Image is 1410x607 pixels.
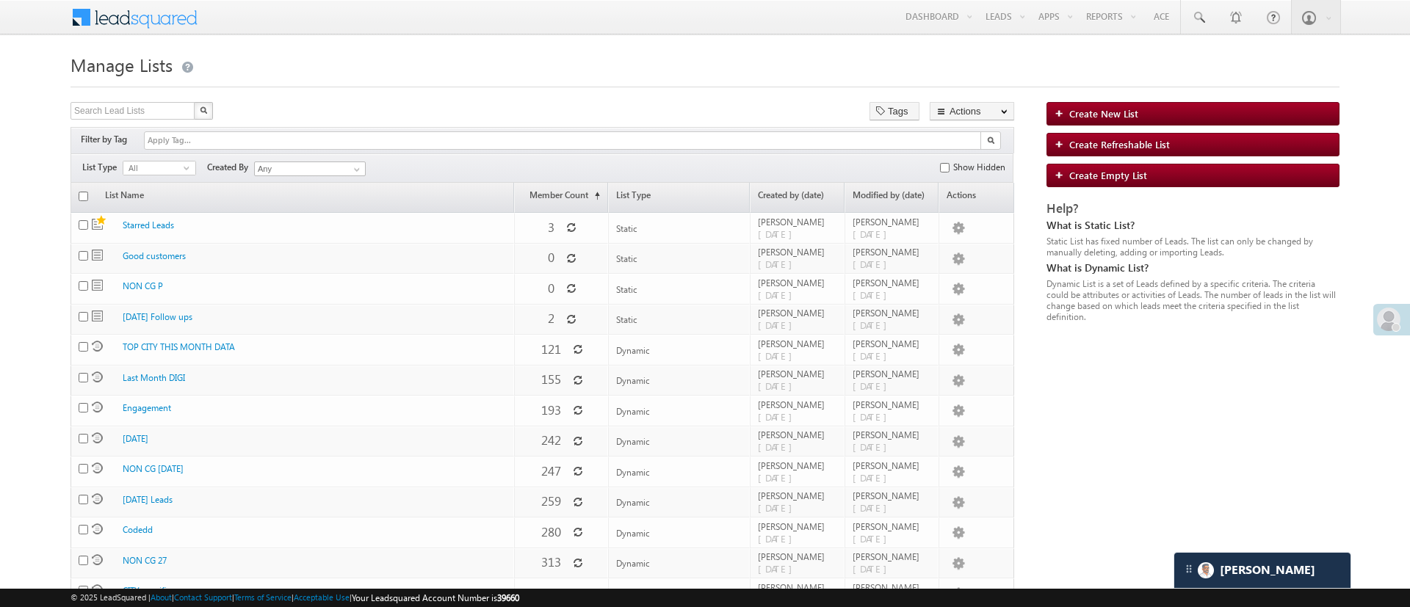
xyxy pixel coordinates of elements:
span: Static [616,314,637,325]
a: Modified by (date) [845,184,938,212]
span: [DATE] [758,258,800,270]
span: [PERSON_NAME] [853,308,933,319]
a: Acceptable Use [294,592,350,602]
span: Dynamic [616,497,650,508]
span: [PERSON_NAME] [853,429,933,440]
span: Dynamic [616,406,650,417]
span: Dynamic [92,584,103,595]
span: [PERSON_NAME] [853,521,933,532]
span: 39660 [497,592,519,603]
span: Dynamic [92,493,103,504]
input: Check all records [79,192,88,201]
span: 0 [548,249,554,266]
span: 193 [541,401,561,418]
input: Type to Search [254,161,366,176]
span: [DATE] [758,440,800,453]
span: 0 [548,280,554,297]
img: Carter [1198,562,1214,578]
span: Dynamic [92,341,103,352]
span: Static [92,250,103,261]
span: Created By [207,161,254,174]
a: About [151,592,172,602]
span: [DATE] [853,379,894,392]
span: Dynamic [92,432,103,443]
a: Member Count(sorted ascending) [515,184,607,212]
span: Dynamic [616,345,650,356]
img: Search [200,106,207,114]
span: Create New List [1069,107,1138,120]
span: Create Refreshable List [1069,138,1170,150]
img: carter-drag [1183,563,1195,575]
img: Search [987,137,994,144]
span: Dynamic [92,371,103,382]
span: [PERSON_NAME] [758,277,838,288]
span: Dynamic [616,436,650,447]
a: CITY specific [123,585,171,596]
span: [DATE] [758,532,800,545]
span: [PERSON_NAME] [758,368,838,379]
a: TOP CITY THIS MONTH DATA [123,341,235,352]
span: List Type [82,161,123,174]
a: Created by (date) [751,184,843,212]
a: Last Month DIGI [123,372,185,383]
span: Dynamic [616,375,650,386]
div: What is Static List? [1046,219,1339,232]
span: Static [92,280,103,291]
span: [DATE] [758,349,800,362]
span: [DATE] [758,501,800,514]
span: Dynamic [616,558,650,569]
div: Help? [1046,202,1339,215]
span: [PERSON_NAME] [758,429,838,440]
a: List Name [98,184,151,212]
a: [DATE] Leads [123,494,173,505]
span: Dynamic [616,528,650,539]
span: [PERSON_NAME] [758,247,838,258]
span: Carter [1220,563,1315,577]
button: Actions [930,102,1014,120]
span: [DATE] [853,228,894,240]
span: [DATE] [853,410,894,423]
span: [DATE] [853,501,894,514]
span: [DATE] [853,319,894,331]
span: [DATE] [853,471,894,484]
span: Static [616,253,637,264]
span: [PERSON_NAME] [853,399,933,410]
span: Actions [939,184,1013,212]
span: [DATE] [758,410,800,423]
span: 121 [541,341,561,357]
div: Filter by Tag [81,131,132,148]
span: Dynamic [92,523,103,534]
span: [DATE] [853,349,894,362]
img: add_icon.png [1055,139,1069,148]
span: 247 [541,462,561,479]
span: [PERSON_NAME] [853,582,933,593]
div: What is Dynamic List? [1046,261,1339,275]
a: NON CG 27 [123,555,167,566]
span: 242 [541,432,561,448]
span: [PERSON_NAME] [758,308,838,319]
span: [PERSON_NAME] [758,582,838,593]
span: [PERSON_NAME] [853,277,933,288]
input: Apply Tag... [146,134,234,147]
a: NON CG P [123,280,163,291]
span: select [184,164,195,171]
span: Your Leadsquared Account Number is [352,592,519,603]
a: NON CG [DATE] [123,463,184,474]
span: [DATE] [758,562,800,575]
span: Dynamic [616,467,650,478]
span: [PERSON_NAME] [758,460,838,471]
img: add_icon.png [1055,170,1069,179]
div: Static List has fixed number of Leads. The list can only be changed by manually deleting, adding ... [1046,236,1339,258]
a: [DATE] [123,433,148,444]
span: [DATE] [853,440,894,453]
span: Create Empty List [1069,169,1147,181]
a: Good customers [123,250,186,261]
span: [DATE] [853,258,894,270]
a: Engagement [123,402,171,413]
span: [PERSON_NAME] [853,490,933,501]
img: add_icon.png [1055,109,1069,117]
a: Contact Support [174,592,232,602]
span: All [123,161,184,175]
span: Dynamic [92,554,103,565]
span: Dynamic [92,401,103,412]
